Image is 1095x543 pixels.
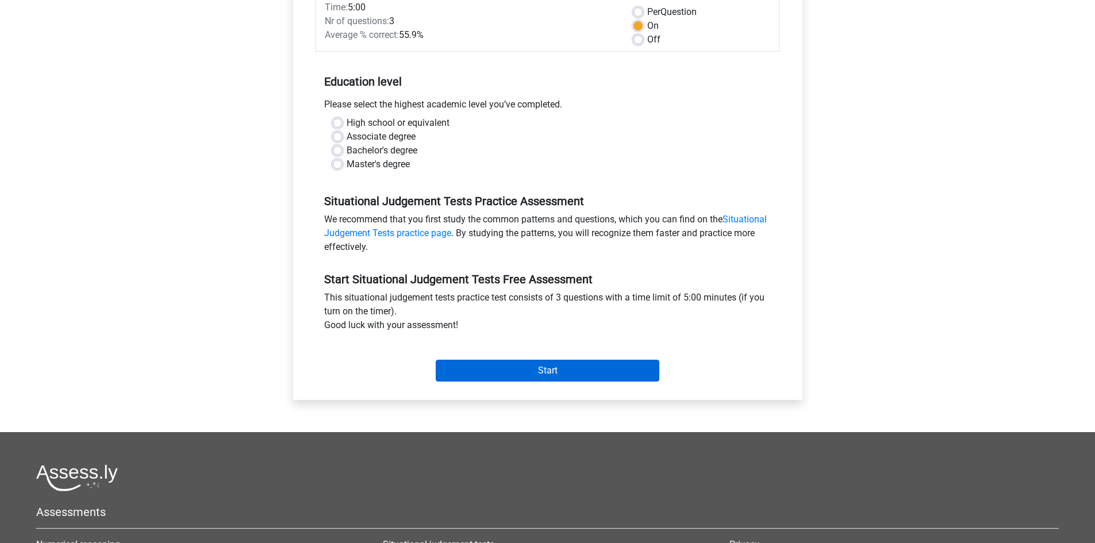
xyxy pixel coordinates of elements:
[325,16,389,26] span: Nr of questions:
[347,116,449,130] label: High school or equivalent
[316,28,625,42] div: 55.9%
[647,5,697,19] label: Question
[347,130,416,144] label: Associate degree
[316,291,780,337] div: This situational judgement tests practice test consists of 3 questions with a time limit of 5:00 ...
[647,19,659,33] label: On
[325,29,399,40] span: Average % correct:
[647,6,660,17] span: Per
[316,14,625,28] div: 3
[324,194,771,208] h5: Situational Judgement Tests Practice Assessment
[324,70,771,93] h5: Education level
[347,157,410,171] label: Master's degree
[316,98,780,116] div: Please select the highest academic level you’ve completed.
[36,464,118,491] img: Assessly logo
[436,360,659,382] input: Start
[324,272,771,286] h5: Start Situational Judgement Tests Free Assessment
[316,213,780,259] div: We recommend that you first study the common patterns and questions, which you can find on the . ...
[325,2,348,13] span: Time:
[36,505,1059,519] h5: Assessments
[647,33,660,47] label: Off
[316,1,625,14] div: 5:00
[347,144,417,157] label: Bachelor's degree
